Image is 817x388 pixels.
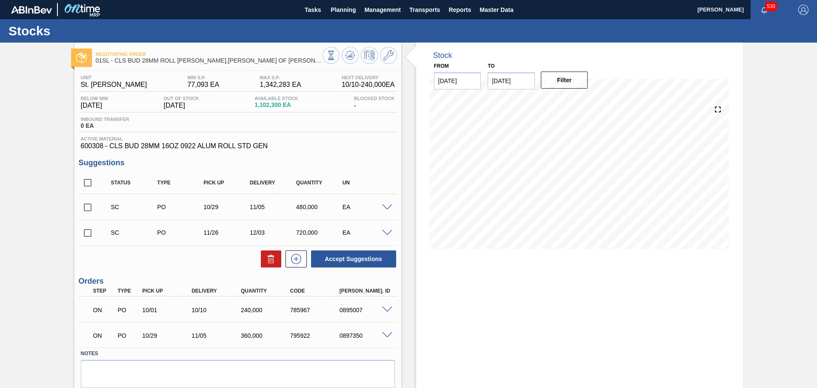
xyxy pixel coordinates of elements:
[201,204,253,210] div: 10/29/2025
[189,288,245,294] div: Delivery
[331,5,356,15] span: Planning
[488,72,535,89] input: mm/dd/yyyy
[115,307,141,313] div: Purchase order
[337,288,393,294] div: [PERSON_NAME]. ID
[311,250,396,267] button: Accept Suggestions
[281,250,307,267] div: New suggestion
[91,301,117,319] div: Negotiating Order
[155,180,206,186] div: Type
[81,96,108,101] span: Below Min
[337,332,393,339] div: 0897350
[96,57,323,64] span: 01SL - CLS BUD 28MM ROLL STARK,KING OF BEERS
[337,307,393,313] div: 0895007
[164,102,199,109] span: [DATE]
[488,63,494,69] label: to
[81,117,129,122] span: Inbound Transfer
[81,75,147,80] span: Unit
[239,307,294,313] div: 240,000
[342,75,395,80] span: Next Delivery
[155,229,206,236] div: Purchase order
[294,229,346,236] div: 720,000
[81,102,108,109] span: [DATE]
[248,180,299,186] div: Delivery
[9,26,160,36] h1: Stocks
[91,288,117,294] div: Step
[115,332,141,339] div: Purchase order
[765,2,777,11] span: 530
[93,307,114,313] p: ON
[81,81,147,89] span: St. [PERSON_NAME]
[340,180,392,186] div: UN
[288,288,343,294] div: Code
[323,47,340,64] button: Stocks Overview
[115,288,141,294] div: Type
[342,47,359,64] button: Update Chart
[409,5,440,15] span: Transports
[140,332,195,339] div: 10/29/2025
[96,52,323,57] span: Negotiating Order
[189,332,245,339] div: 11/05/2025
[140,288,195,294] div: Pick up
[239,332,294,339] div: 360,000
[260,75,301,80] span: MAX S.P.
[288,332,343,339] div: 795922
[342,81,395,89] span: 10/10 - 240,000 EA
[93,332,114,339] p: ON
[354,96,395,101] span: Blocked Stock
[164,96,199,101] span: Out Of Stock
[140,307,195,313] div: 10/01/2025
[109,229,160,236] div: Suggestion Created
[541,72,588,89] button: Filter
[91,326,117,345] div: Negotiating Order
[798,5,808,15] img: Logout
[109,204,160,210] div: Suggestion Created
[155,204,206,210] div: Purchase order
[751,4,778,16] button: Notifications
[434,63,449,69] label: From
[433,51,452,60] div: Stock
[364,5,401,15] span: Management
[307,250,397,268] div: Accept Suggestions
[81,348,395,360] label: Notes
[248,229,299,236] div: 12/03/2025
[239,288,294,294] div: Quantity
[254,102,298,108] span: 1,102,300 EA
[448,5,471,15] span: Reports
[79,158,397,167] h3: Suggestions
[257,250,281,267] div: Delete Suggestions
[187,75,219,80] span: MIN S.P.
[109,180,160,186] div: Status
[189,307,245,313] div: 10/10/2025
[380,47,397,64] button: Go to Master Data / General
[201,229,253,236] div: 11/26/2025
[288,307,343,313] div: 785967
[79,277,397,286] h3: Orders
[434,72,481,89] input: mm/dd/yyyy
[294,180,346,186] div: Quantity
[361,47,378,64] button: Schedule Inventory
[340,229,392,236] div: EA
[303,5,322,15] span: Tasks
[11,6,52,14] img: TNhmsLtSVTkK8tSr43FrP2fwEKptu5GPRR3wAAAABJRU5ErkJggg==
[294,204,346,210] div: 480,000
[187,81,219,89] span: 77,093 EA
[480,5,513,15] span: Master Data
[81,123,129,129] span: 0 EA
[81,136,395,141] span: Active Material
[340,204,392,210] div: EA
[254,96,298,101] span: Available Stock
[260,81,301,89] span: 1,342,283 EA
[76,52,87,63] img: Ícone
[81,142,395,150] span: 600308 - CLS BUD 28MM 16OZ 0922 ALUM ROLL STD GEN
[248,204,299,210] div: 11/05/2025
[201,180,253,186] div: Pick up
[352,96,397,109] div: -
